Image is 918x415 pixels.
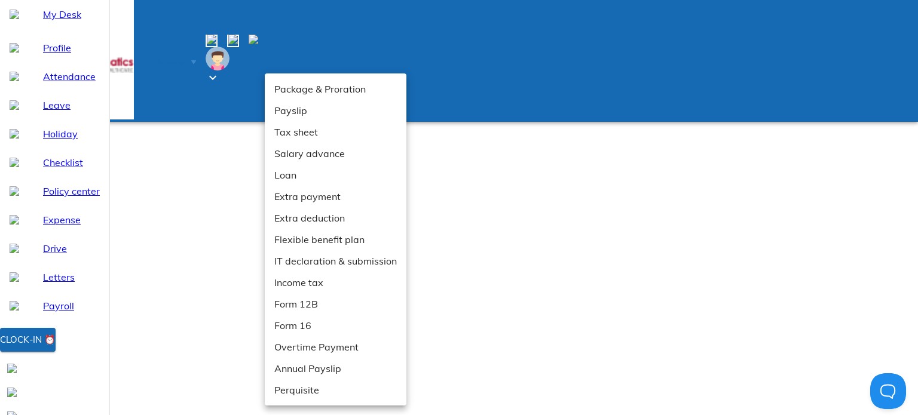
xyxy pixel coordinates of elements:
[265,186,406,207] li: Extra payment
[265,100,406,121] li: Payslip
[265,78,406,100] li: Package & Proration
[265,315,406,336] li: Form 16
[265,293,406,315] li: Form 12B
[265,358,406,379] li: Annual Payslip
[265,336,406,358] li: Overtime Payment
[265,207,406,229] li: Extra deduction
[265,121,406,143] li: Tax sheet
[265,379,406,401] li: Perquisite
[265,250,406,272] li: IT declaration & submission
[265,272,406,293] li: Income tax
[265,229,406,250] li: Flexible benefit plan
[265,143,406,164] li: Salary advance
[265,164,406,186] li: Loan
